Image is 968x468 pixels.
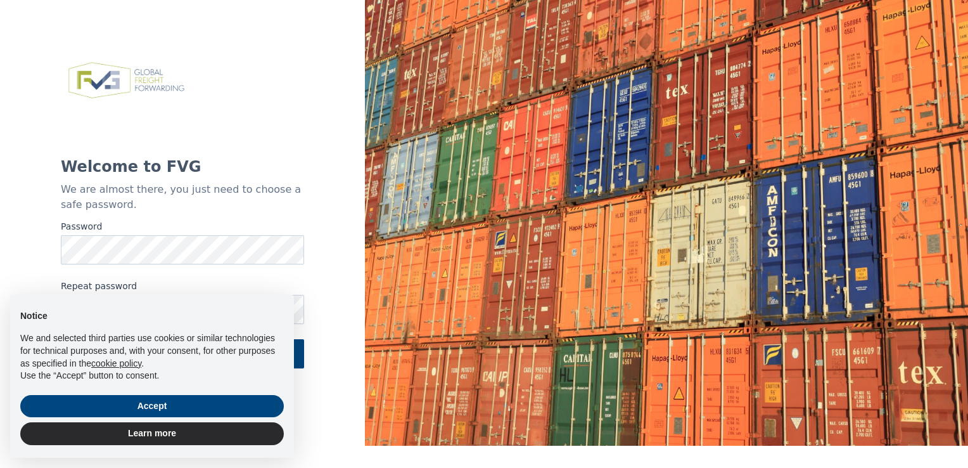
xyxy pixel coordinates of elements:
[20,422,284,445] button: Learn more
[61,157,304,177] h1: Welcome to FVG
[20,370,284,382] p: Use the “Accept” button to consent.
[20,395,284,418] button: Accept
[61,182,304,212] p: We are almost there, you just need to choose a safe password.
[20,310,284,323] h2: Notice
[61,55,192,106] img: FVG - Global freight forwarding
[91,358,141,368] a: cookie policy
[61,280,304,292] label: Repeat password
[61,220,304,233] label: Password
[20,332,284,370] p: We and selected third parties use cookies or similar technologies for technical purposes and, wit...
